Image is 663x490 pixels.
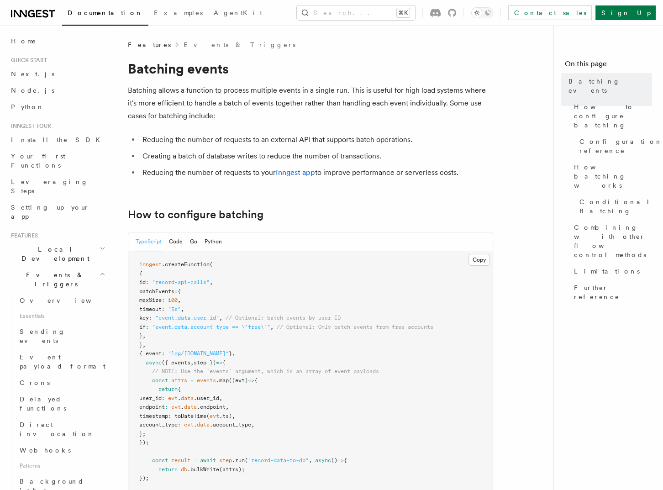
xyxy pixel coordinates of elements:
[315,457,331,464] span: async
[574,283,652,301] span: Further reference
[214,9,262,16] span: AgentKit
[7,148,107,174] a: Your first Functions
[468,254,490,266] button: Copy
[270,324,274,330] span: ,
[184,422,194,428] span: evt
[276,168,315,177] a: Inngest app
[570,99,652,133] a: How to configure batching
[171,457,190,464] span: result
[146,279,149,285] span: :
[205,232,222,251] button: Python
[206,413,210,419] span: (
[139,431,146,437] span: };
[128,60,493,77] h1: Batching events
[197,404,226,410] span: .endpoint
[181,404,184,410] span: .
[219,315,222,321] span: ,
[579,197,652,216] span: Conditional Batching
[570,279,652,305] a: Further reference
[574,267,640,276] span: Limitations
[162,359,190,366] span: ({ events
[11,37,37,46] span: Home
[245,457,248,464] span: (
[139,439,149,446] span: });
[16,416,107,442] a: Direct invocation
[149,315,152,321] span: :
[142,342,146,348] span: ,
[194,359,216,366] span: step })
[226,404,229,410] span: ,
[229,350,232,357] span: }
[11,87,54,94] span: Node.js
[194,395,219,401] span: .user_id
[194,422,197,428] span: .
[219,395,222,401] span: ,
[128,84,493,122] p: Batching allows a function to process multiple events in a single run. This is useful for high lo...
[7,267,107,292] button: Events & Triggers
[171,404,181,410] span: evt
[11,103,44,111] span: Python
[162,306,165,312] span: :
[20,297,114,304] span: Overview
[226,315,341,321] span: // Optional: batch events by user ID
[194,457,197,464] span: =
[139,332,142,339] span: }
[139,404,165,410] span: endpoint
[7,57,47,64] span: Quick start
[178,395,181,401] span: .
[11,70,54,78] span: Next.js
[16,458,107,473] span: Patterns
[576,194,652,219] a: Conditional Batching
[16,442,107,458] a: Webhooks
[139,350,162,357] span: { event
[222,359,226,366] span: {
[152,324,270,330] span: "event.data.account_type == \"free\""
[162,297,165,303] span: :
[178,386,181,392] span: {
[162,395,165,401] span: :
[139,270,142,277] span: {
[11,178,88,195] span: Leveraging Steps
[210,413,219,419] span: evt
[20,353,105,370] span: Event payload format
[148,3,208,25] a: Examples
[7,99,107,115] a: Python
[565,58,652,73] h4: On this page
[20,328,65,344] span: Sending events
[20,421,95,437] span: Direct invocation
[16,374,107,391] a: Crons
[16,292,107,309] a: Overview
[158,466,178,473] span: return
[254,377,258,384] span: {
[574,102,652,130] span: How to configure batching
[184,40,295,49] a: Events & Triggers
[171,377,187,384] span: attrs
[152,457,168,464] span: const
[136,232,162,251] button: TypeScript
[11,204,89,220] span: Setting up your app
[190,232,197,251] button: Go
[187,466,219,473] span: .bulkWrite
[7,245,100,263] span: Local Development
[16,349,107,374] a: Event payload format
[181,466,187,473] span: db
[139,395,162,401] span: user_id
[181,306,184,312] span: ,
[7,174,107,199] a: Leveraging Steps
[178,297,181,303] span: ,
[168,413,171,419] span: :
[309,457,312,464] span: ,
[232,413,235,419] span: ,
[251,422,254,428] span: ,
[210,261,213,268] span: (
[181,395,194,401] span: data
[7,66,107,82] a: Next.js
[162,350,165,357] span: :
[570,159,652,194] a: How batching works
[174,288,178,295] span: :
[11,153,65,169] span: Your first Functions
[219,413,232,419] span: .ts)
[152,368,379,374] span: // NOTE: Use the `events` argument, which is an array of event payloads
[139,279,146,285] span: id
[7,33,107,49] a: Home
